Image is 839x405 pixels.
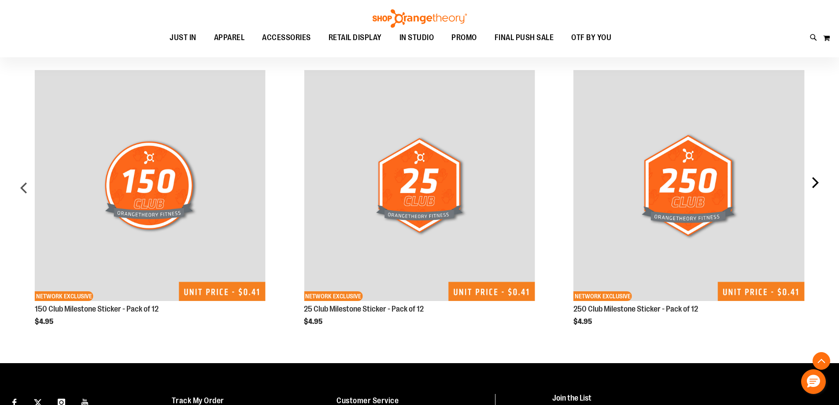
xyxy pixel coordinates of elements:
[443,28,486,48] a: PROMO
[205,28,254,48] a: APPAREL
[304,70,535,301] img: 25 Club Milestone Sticker - Pack of 12
[495,28,554,48] span: FINAL PUSH SALE
[214,28,245,48] span: APPAREL
[813,352,830,370] button: Back To Top
[35,305,159,313] a: 150 Club Milestone Sticker - Pack of 12
[573,318,593,326] span: $4.95
[35,318,55,326] span: $4.95
[304,291,362,301] span: NETWORK EXCLUSIVE
[573,305,698,313] a: 250 Club Milestone Sticker - Pack of 12
[35,291,93,301] span: NETWORK EXCLUSIVE
[262,28,311,48] span: ACCESSORIES
[371,9,468,28] img: Shop Orangetheory
[304,305,424,313] a: 25 Club Milestone Sticker - Pack of 12
[801,369,826,394] button: Hello, have a question? Let’s chat.
[161,28,205,48] a: JUST IN
[391,28,443,48] a: IN STUDIO
[571,28,611,48] span: OTF BY YOU
[562,28,620,48] a: OTF BY YOU
[170,28,196,48] span: JUST IN
[806,57,824,326] div: next
[35,70,266,301] img: 150 Club Milestone Sticker - Pack of 12
[399,28,434,48] span: IN STUDIO
[320,28,391,48] a: RETAIL DISPLAY
[172,396,224,405] a: Track My Order
[336,396,399,405] a: Customer Service
[573,70,804,302] a: Product Page Link
[15,57,33,326] div: prev
[451,28,477,48] span: PROMO
[573,291,632,301] span: NETWORK EXCLUSIVE
[304,70,535,302] a: Product Page Link
[35,70,266,302] a: Product Page Link
[253,28,320,48] a: ACCESSORIES
[486,28,563,48] a: FINAL PUSH SALE
[573,70,804,301] img: 250 Club Milestone Sticker - Pack of 12
[329,28,382,48] span: RETAIL DISPLAY
[304,318,324,326] span: $4.95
